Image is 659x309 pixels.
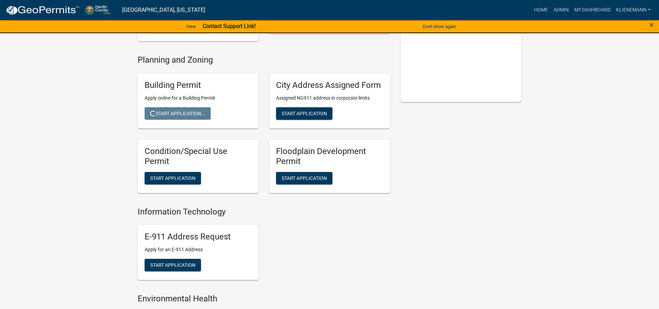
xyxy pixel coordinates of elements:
button: Start Application... [145,107,211,120]
p: Apply for an E-911 Address [145,246,252,253]
span: Start Application [150,175,195,181]
h5: Condition/Special Use Permit [145,146,252,166]
button: Close [649,21,654,29]
img: Hardin County, Iowa [85,5,117,15]
h4: Information Technology [138,207,390,217]
a: View [183,21,199,32]
a: Home [531,3,551,17]
button: Start Application [276,107,332,120]
h5: Floodplain Development Permit [276,146,383,166]
button: Start Application [276,172,332,184]
a: My Dashboard [571,3,613,17]
p: Apply online for a Building Permit [145,94,252,102]
a: klienemann [613,3,653,17]
h4: Planning and Zoning [138,55,390,65]
a: Admin [551,3,571,17]
span: Start Application [282,111,327,116]
h5: City Address Assigned Form [276,80,383,90]
h4: Environmental Health [138,294,390,304]
h5: E-911 Address Request [145,232,252,242]
span: Start Application... [150,111,205,116]
span: Start Application [150,262,195,268]
button: Start Application [145,172,201,184]
strong: Contact Support Link! [203,23,256,29]
h5: Building Permit [145,80,252,90]
span: Start Application [282,175,327,181]
button: Don't show again [420,21,459,32]
span: × [649,20,654,30]
button: Start Application [145,259,201,271]
p: Assigned NG911 address in corporate limits [276,94,383,102]
a: [GEOGRAPHIC_DATA], [US_STATE] [122,4,205,16]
